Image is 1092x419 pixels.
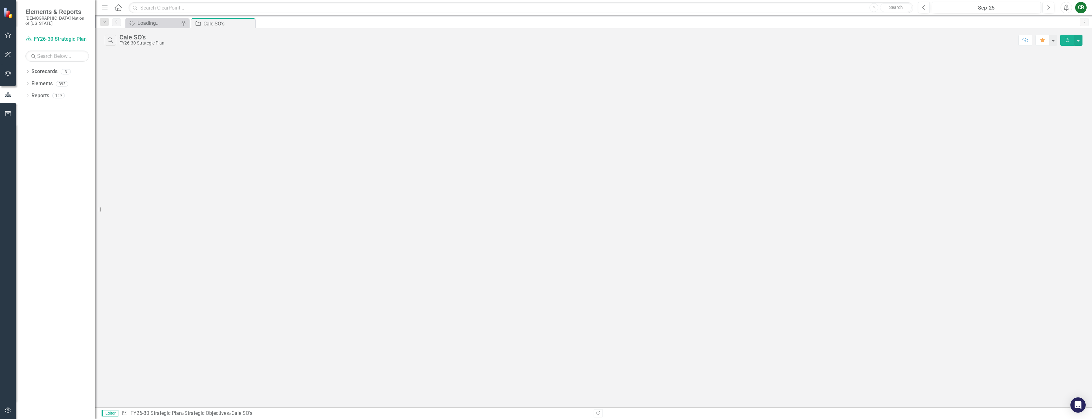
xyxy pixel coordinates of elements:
div: 392 [56,81,68,86]
button: Sep-25 [932,2,1041,13]
a: Loading... [127,19,179,27]
a: FY26-30 Strategic Plan [25,36,89,43]
a: FY26-30 Strategic Plan [130,410,182,416]
button: Search [880,3,912,12]
input: Search ClearPoint... [129,2,913,13]
div: Cale SO's [119,34,164,41]
small: [DEMOGRAPHIC_DATA] Nation of [US_STATE] [25,16,89,26]
input: Search Below... [25,51,89,62]
div: Sep-25 [934,4,1039,12]
button: CR [1075,2,1087,13]
div: FY26-30 Strategic Plan [119,41,164,45]
div: Loading... [137,19,179,27]
span: Editor [102,410,118,416]
div: 3 [61,69,71,74]
img: ClearPoint Strategy [3,7,15,19]
span: Elements & Reports [25,8,89,16]
div: Cale SO's [231,410,252,416]
a: Elements [31,80,53,87]
div: Open Intercom Messenger [1070,397,1086,413]
a: Scorecards [31,68,57,75]
div: 129 [52,93,65,99]
div: » » [122,410,589,417]
span: Search [889,5,903,10]
div: Cale SO's [203,20,253,28]
a: Reports [31,92,49,100]
a: Strategic Objectives [184,410,229,416]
